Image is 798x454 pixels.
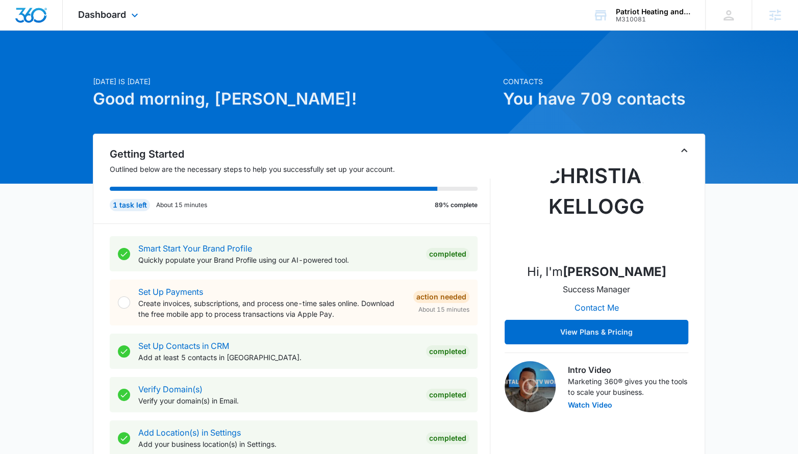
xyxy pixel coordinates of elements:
p: 89% complete [435,200,478,210]
div: Action Needed [413,291,469,303]
h1: Good morning, [PERSON_NAME]! [93,87,497,111]
p: Create invoices, subscriptions, and process one-time sales online. Download the free mobile app t... [138,298,405,319]
p: Contacts [503,76,705,87]
p: [DATE] is [DATE] [93,76,497,87]
div: account id [616,16,690,23]
div: Completed [426,345,469,358]
p: Outlined below are the necessary steps to help you successfully set up your account. [110,164,490,174]
h1: You have 709 contacts [503,87,705,111]
div: account name [616,8,690,16]
p: Hi, I'm [527,263,666,281]
button: Contact Me [564,295,629,320]
a: Smart Start Your Brand Profile [138,243,252,254]
p: Marketing 360® gives you the tools to scale your business. [568,376,688,397]
span: About 15 minutes [418,305,469,314]
img: Christian Kellogg [545,153,647,255]
div: Completed [426,432,469,444]
button: Watch Video [568,401,612,409]
a: Set Up Payments [138,287,203,297]
a: Verify Domain(s) [138,384,203,394]
button: Toggle Collapse [678,144,690,157]
p: Add at least 5 contacts in [GEOGRAPHIC_DATA]. [138,352,418,363]
div: Completed [426,389,469,401]
div: 1 task left [110,199,150,211]
h2: Getting Started [110,146,490,162]
p: Success Manager [563,283,630,295]
h3: Intro Video [568,364,688,376]
p: Add your business location(s) in Settings. [138,439,418,449]
p: About 15 minutes [156,200,207,210]
p: Verify your domain(s) in Email. [138,395,418,406]
button: View Plans & Pricing [505,320,688,344]
a: Set Up Contacts in CRM [138,341,229,351]
span: Dashboard [78,9,126,20]
a: Add Location(s) in Settings [138,427,241,438]
strong: [PERSON_NAME] [563,264,666,279]
p: Quickly populate your Brand Profile using our AI-powered tool. [138,255,418,265]
img: Intro Video [505,361,556,412]
div: Completed [426,248,469,260]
